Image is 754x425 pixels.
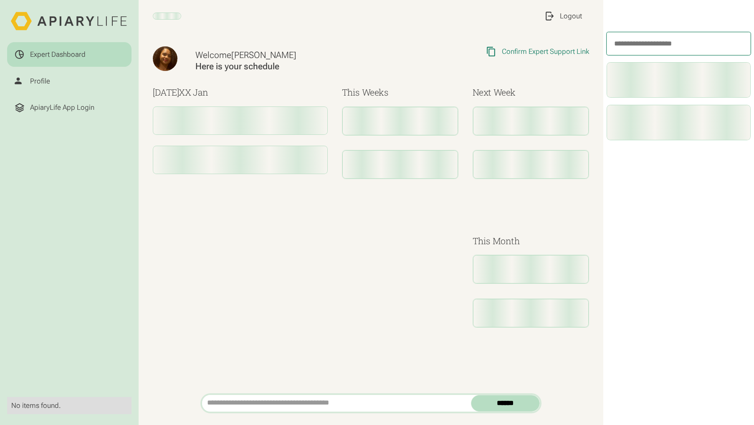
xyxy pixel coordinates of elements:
a: Logout [536,4,589,29]
div: Confirm Expert Support Link [502,47,589,56]
h3: This Month [473,235,589,248]
h3: This Weeks [342,86,458,99]
div: Expert Dashboard [30,50,86,59]
span: [PERSON_NAME] [231,50,296,60]
a: Expert Dashboard [7,42,132,67]
div: ApiaryLife App Login [30,103,94,112]
div: No items found. [11,401,127,410]
a: Profile [7,68,132,94]
a: ApiaryLife App Login [7,95,132,120]
h3: [DATE] [153,86,328,99]
h3: Next Week [473,86,589,99]
div: Here is your schedule [195,61,390,72]
span: XX Jan [179,86,208,98]
div: Welcome [195,50,390,61]
div: Profile [30,77,50,86]
div: Logout [560,12,582,20]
